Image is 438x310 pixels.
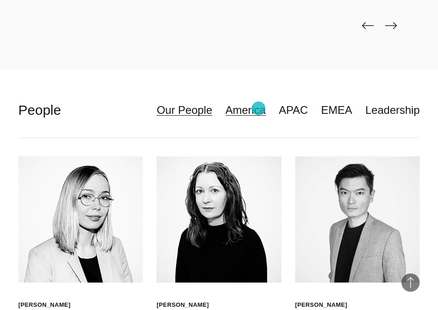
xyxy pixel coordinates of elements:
img: Jen Higgins [157,156,281,283]
div: [PERSON_NAME] [18,301,70,309]
img: page-back-black.png [362,22,374,29]
a: APAC [279,102,308,119]
img: Walt Drkula [18,156,143,283]
button: Back to Top [401,273,420,292]
h2: People [18,101,61,119]
a: EMEA [321,102,352,119]
a: Our People [157,102,212,119]
div: [PERSON_NAME] [157,301,209,309]
a: America [226,102,266,119]
img: page-next-black.png [385,22,397,29]
div: [PERSON_NAME] [295,301,347,309]
img: Daniel Ng [295,156,420,283]
a: Leadership [365,102,420,119]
